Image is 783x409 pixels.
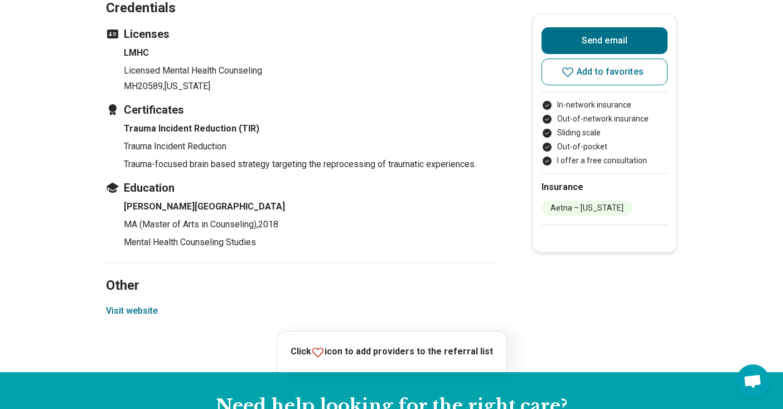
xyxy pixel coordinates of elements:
[542,99,668,167] ul: Payment options
[106,304,158,318] button: Visit website
[106,26,496,42] h3: Licenses
[163,81,210,91] span: , [US_STATE]
[124,122,496,135] h4: Trauma Incident Reduction (TIR)
[542,141,668,153] li: Out-of-pocket
[124,158,496,171] p: Trauma-focused brain based strategy targeting the reprocessing of traumatic experiences.
[542,127,668,139] li: Sliding scale
[106,180,496,196] h3: Education
[577,67,644,76] span: Add to favorites
[542,181,668,194] h2: Insurance
[106,250,496,295] h2: Other
[106,102,496,118] h3: Certificates
[124,46,496,60] h4: LMHC
[736,364,770,398] div: Open chat
[291,345,493,359] p: Click icon to add providers to the referral list
[124,140,496,153] p: Trauma Incident Reduction
[124,236,496,249] p: Mental Health Counseling Studies
[124,64,496,77] p: Licensed Mental Health Counseling
[542,59,668,85] button: Add to favorites
[542,113,668,125] li: Out-of-network insurance
[542,155,668,167] li: I offer a free consultation
[124,218,496,231] p: MA (Master of Arts in Counseling) , 2018
[124,200,496,213] h4: [PERSON_NAME][GEOGRAPHIC_DATA]
[542,201,632,216] li: Aetna – [US_STATE]
[542,27,668,54] button: Send email
[542,99,668,111] li: In-network insurance
[124,80,496,93] p: MH20589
